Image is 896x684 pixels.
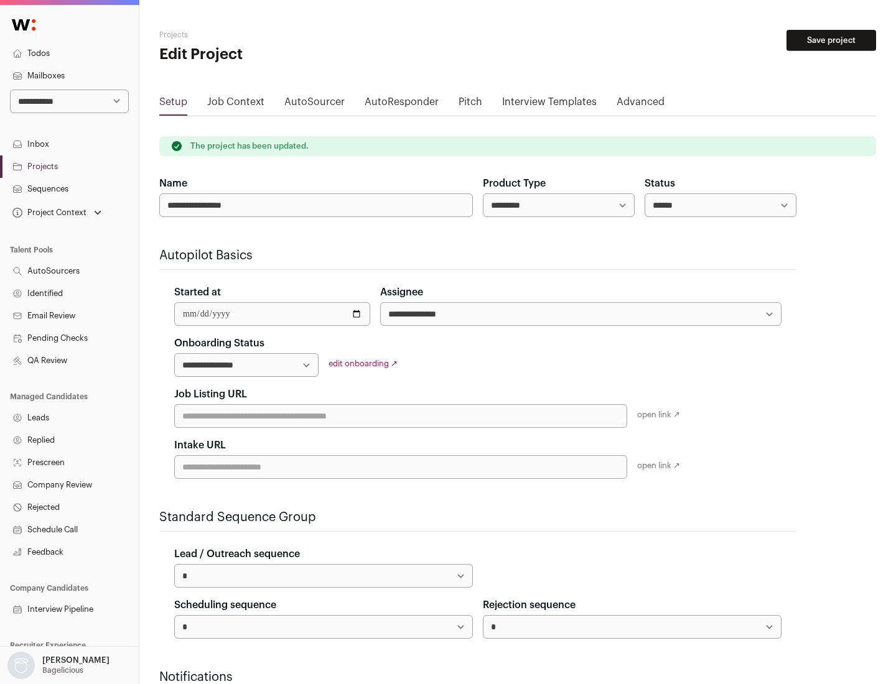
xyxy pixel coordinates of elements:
label: Assignee [380,285,423,300]
label: Job Listing URL [174,387,247,402]
a: Advanced [617,95,665,114]
a: Pitch [459,95,482,114]
p: The project has been updated. [190,141,309,151]
label: Started at [174,285,221,300]
h1: Edit Project [159,45,398,65]
label: Rejection sequence [483,598,576,612]
label: Lead / Outreach sequence [174,547,300,562]
div: Project Context [10,208,86,218]
button: Open dropdown [10,204,104,221]
a: AutoResponder [365,95,439,114]
a: Setup [159,95,187,114]
h2: Autopilot Basics [159,247,796,264]
a: edit onboarding ↗ [329,359,398,367]
label: Product Type [483,176,546,191]
button: Save project [786,30,876,51]
a: AutoSourcer [284,95,345,114]
label: Scheduling sequence [174,598,276,612]
p: Bagelicious [42,665,83,675]
h2: Standard Sequence Group [159,509,796,526]
button: Open dropdown [5,652,112,679]
label: Onboarding Status [174,336,264,351]
p: [PERSON_NAME] [42,655,110,665]
h2: Projects [159,30,398,40]
label: Intake URL [174,438,226,453]
a: Job Context [207,95,264,114]
a: Interview Templates [502,95,597,114]
img: Wellfound [5,12,42,37]
img: nopic.png [7,652,35,679]
label: Status [645,176,675,191]
label: Name [159,176,187,191]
